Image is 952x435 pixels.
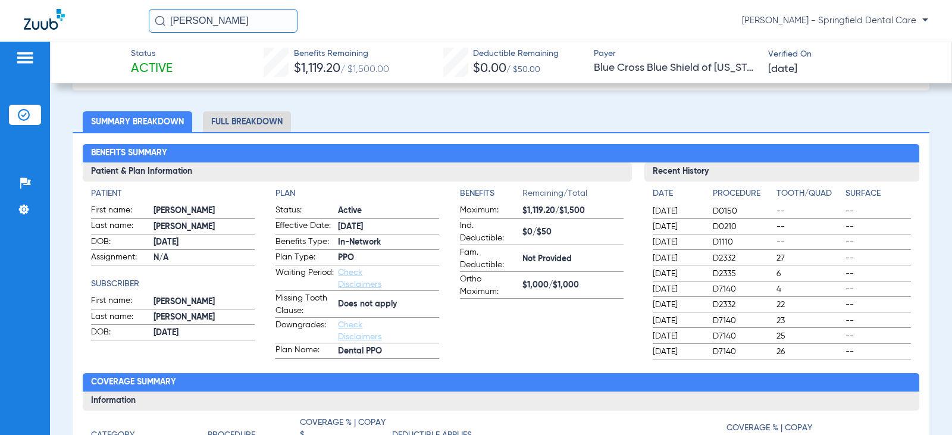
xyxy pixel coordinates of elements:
[644,162,919,181] h3: Recent History
[776,330,841,342] span: 25
[338,236,439,249] span: In-Network
[338,298,439,311] span: Does not apply
[203,111,291,132] li: Full Breakdown
[338,268,381,289] a: Check Disclaimers
[338,321,381,341] a: Check Disclaimers
[845,187,910,200] h4: Surface
[845,268,910,280] span: --
[653,330,703,342] span: [DATE]
[713,299,772,311] span: D2332
[845,283,910,295] span: --
[91,236,149,250] span: DOB:
[24,9,65,30] img: Zuub Logo
[776,236,841,248] span: --
[776,268,841,280] span: 6
[845,315,910,327] span: --
[713,330,772,342] span: D7140
[91,278,255,290] h4: Subscriber
[653,187,703,204] app-breakdown-title: Date
[776,252,841,264] span: 27
[713,252,772,264] span: D2332
[460,220,518,245] span: Ind. Deductible:
[776,221,841,233] span: --
[713,315,772,327] span: D7140
[131,48,173,60] span: Status
[91,187,255,200] h4: Patient
[506,65,540,74] span: / $50.00
[275,236,334,250] span: Benefits Type:
[713,187,772,200] h4: Procedure
[91,295,149,309] span: First name:
[338,221,439,233] span: [DATE]
[83,373,919,392] h2: Coverage Summary
[845,252,910,264] span: --
[845,221,910,233] span: --
[154,311,255,324] span: [PERSON_NAME]
[653,252,703,264] span: [DATE]
[275,187,439,200] h4: Plan
[340,65,389,74] span: / $1,500.00
[83,392,919,411] h3: Information
[275,251,334,265] span: Plan Type:
[522,187,624,204] span: Remaining/Total
[845,346,910,358] span: --
[15,51,35,65] img: hamburger-icon
[653,187,703,200] h4: Date
[460,187,522,200] h4: Benefits
[776,205,841,217] span: --
[154,236,255,249] span: [DATE]
[768,62,797,77] span: [DATE]
[653,346,703,358] span: [DATE]
[83,111,192,132] li: Summary Breakdown
[845,236,910,248] span: --
[653,268,703,280] span: [DATE]
[154,296,255,308] span: [PERSON_NAME]
[776,187,841,204] app-breakdown-title: Tooth/Quad
[154,221,255,233] span: [PERSON_NAME]
[91,311,149,325] span: Last name:
[275,267,334,290] span: Waiting Period:
[594,61,758,76] span: Blue Cross Blue Shield of [US_STATE]
[91,220,149,234] span: Last name:
[713,205,772,217] span: D0150
[91,326,149,340] span: DOB:
[653,236,703,248] span: [DATE]
[275,319,334,343] span: Downgrades:
[522,226,624,239] span: $0/$50
[713,268,772,280] span: D2335
[338,345,439,358] span: Dental PPO
[776,187,841,200] h4: Tooth/Quad
[713,221,772,233] span: D0210
[522,253,624,265] span: Not Provided
[653,283,703,295] span: [DATE]
[460,246,518,271] span: Fam. Deductible:
[91,204,149,218] span: First name:
[522,205,624,217] span: $1,119.20/$1,500
[594,48,758,60] span: Payer
[338,205,439,217] span: Active
[776,299,841,311] span: 22
[768,48,932,61] span: Verified On
[845,205,910,217] span: --
[713,283,772,295] span: D7140
[275,220,334,234] span: Effective Date:
[338,252,439,264] span: PPO
[713,236,772,248] span: D1110
[91,251,149,265] span: Assignment:
[155,15,165,26] img: Search Icon
[653,315,703,327] span: [DATE]
[294,48,389,60] span: Benefits Remaining
[653,221,703,233] span: [DATE]
[473,62,506,75] span: $0.00
[713,187,772,204] app-breakdown-title: Procedure
[294,62,340,75] span: $1,119.20
[154,205,255,217] span: [PERSON_NAME]
[776,283,841,295] span: 4
[275,292,334,317] span: Missing Tooth Clause:
[776,346,841,358] span: 26
[154,327,255,339] span: [DATE]
[473,48,559,60] span: Deductible Remaining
